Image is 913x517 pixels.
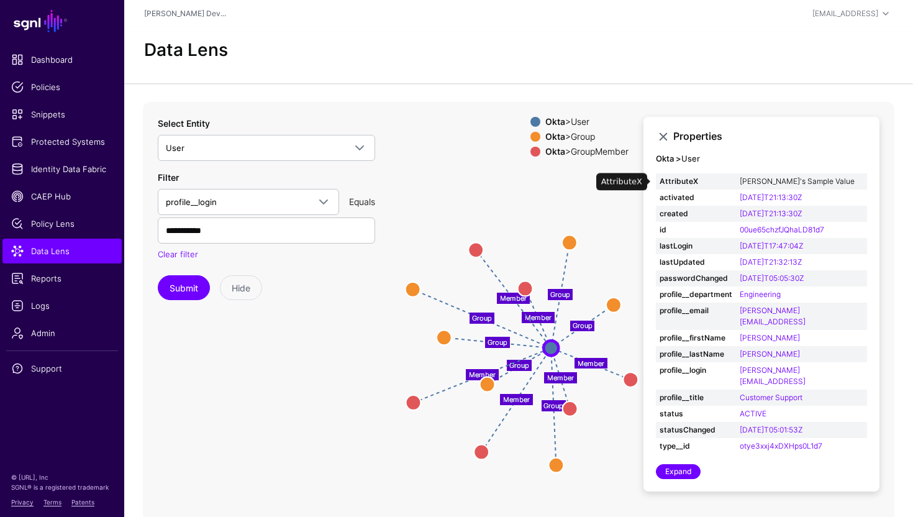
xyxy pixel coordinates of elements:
span: Identity Data Fabric [11,163,113,175]
text: Group [488,337,507,346]
a: Snippets [2,102,122,127]
a: [DATE]T21:13:30Z [740,193,802,202]
text: Member [469,370,496,379]
span: Policy Lens [11,217,113,230]
div: Equals [344,195,380,208]
strong: profile__login [660,365,732,376]
a: Admin [2,321,122,345]
span: Policies [11,81,113,93]
strong: profile__lastName [660,349,732,360]
label: Filter [158,171,179,184]
strong: lastUpdated [660,257,732,268]
strong: id [660,224,732,236]
p: SGNL® is a registered trademark [11,482,113,492]
p: © [URL], Inc [11,472,113,482]
strong: Okta [545,131,565,142]
span: Logs [11,300,113,312]
strong: activated [660,192,732,203]
strong: passwordChanged [660,273,732,284]
h3: Properties [673,130,867,142]
text: Group [573,321,593,330]
a: [PERSON_NAME][EMAIL_ADDRESS] [740,306,806,326]
span: User [166,143,184,153]
a: Customer Support [740,393,802,402]
a: Patents [71,498,94,506]
a: Protected Systems [2,129,122,154]
span: Data Lens [11,245,113,257]
span: CAEP Hub [11,190,113,203]
strong: Okta > [656,153,681,163]
text: Member [503,395,530,403]
text: Member [547,373,574,382]
strong: Okta [545,146,565,157]
a: [DATE]T05:01:53Z [740,425,802,434]
a: SGNL [7,7,117,35]
a: CAEP Hub [2,184,122,209]
a: [DATE]T17:47:04Z [740,241,803,250]
div: > GroupMember [543,147,631,157]
h4: User [656,154,867,164]
a: Logs [2,293,122,318]
a: ACTIVE [740,409,766,418]
strong: type__id [660,441,732,452]
span: Support [11,362,113,375]
div: [EMAIL_ADDRESS] [812,8,878,19]
span: Admin [11,327,113,339]
a: Terms [43,498,61,506]
text: Member [525,313,552,322]
strong: status [660,408,732,419]
div: > Group [543,132,631,142]
span: Dashboard [11,53,113,66]
button: Submit [158,275,210,300]
button: Hide [220,275,262,300]
a: [DATE]T21:13:30Z [740,209,802,218]
strong: AttributeX [660,176,732,187]
a: [DATE]T21:32:13Z [740,257,802,267]
a: [PERSON_NAME][EMAIL_ADDRESS] [740,365,806,386]
strong: profile__department [660,289,732,300]
strong: created [660,208,732,219]
a: Dashboard [2,47,122,72]
span: Reports [11,272,113,285]
a: Policy Lens [2,211,122,236]
strong: profile__title [660,392,732,403]
a: Identity Data Fabric [2,157,122,181]
a: [DATE]T05:05:30Z [740,273,804,283]
strong: profile__email [660,305,732,316]
a: [PERSON_NAME] [740,349,800,359]
a: otye3xxj4xDXHps0L1d7 [740,441,822,451]
text: Group [509,361,529,370]
strong: lastLogin [660,240,732,252]
text: Member [578,359,604,367]
span: Snippets [11,108,113,121]
a: Policies [2,75,122,99]
a: Expand [656,464,701,479]
span: Protected Systems [11,135,113,148]
a: [PERSON_NAME] Dev... [144,9,226,18]
a: [PERSON_NAME]'s Sample Value [740,176,855,186]
a: 00ue65chzfJQhaLD81d7 [740,225,824,234]
a: Data Lens [2,239,122,263]
span: profile__login [166,197,217,207]
a: Engineering [740,290,781,299]
strong: Okta [545,116,565,127]
div: AttributeX [596,173,647,191]
label: Select Entity [158,117,210,130]
a: Reports [2,266,122,291]
text: Group [543,401,563,410]
text: Group [550,290,570,299]
h2: Data Lens [144,40,228,61]
a: Privacy [11,498,34,506]
a: Clear filter [158,249,198,259]
text: Member [500,294,527,303]
a: [PERSON_NAME] [740,333,800,342]
div: > User [543,117,631,127]
strong: profile__firstName [660,332,732,344]
strong: statusChanged [660,424,732,436]
text: Group [472,314,492,323]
